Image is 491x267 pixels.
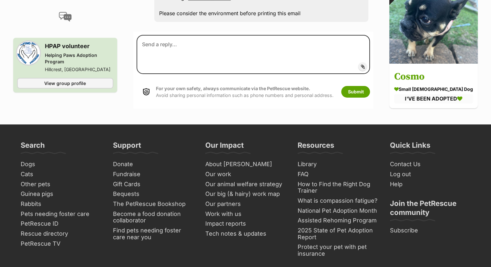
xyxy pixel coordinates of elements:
[387,169,473,179] a: Log out
[387,226,473,236] a: Subscribe
[389,65,478,108] a: Cosmo small [DEMOGRAPHIC_DATA] Dog I'VE BEEN ADOPTED
[203,199,289,209] a: Our partners
[389,59,478,65] a: Adopted
[205,141,244,154] h3: Our Impact
[390,141,430,154] h3: Quick Links
[110,159,196,169] a: Donate
[203,179,289,189] a: Our animal welfare strategy
[18,169,104,179] a: Cats
[295,242,381,259] a: Protect your pet with pet insurance
[18,229,104,239] a: Rescue directory
[45,52,113,65] div: Helping Paws Adoption Program
[295,216,381,226] a: Assisted Rehoming Program
[18,159,104,169] a: Dogs
[18,219,104,229] a: PetRescue ID
[387,159,473,169] a: Contact Us
[110,226,196,242] a: Find pets needing foster care near you
[45,41,113,50] h3: HPAP volunteer
[18,239,104,249] a: PetRescue TV
[110,209,196,226] a: Become a food donation collaborator
[18,209,104,219] a: Pets needing foster care
[394,70,473,84] h3: Cosmo
[341,86,370,98] button: Submit
[21,141,45,154] h3: Search
[17,41,40,64] img: Helping Paws Adoption Program profile pic
[295,169,381,179] a: FAQ
[203,159,289,169] a: About [PERSON_NAME]
[394,94,473,103] div: I'VE BEEN ADOPTED
[113,141,141,154] h3: Support
[298,141,334,154] h3: Resources
[295,206,381,216] a: National Pet Adoption Month
[203,229,289,239] a: Tech notes & updates
[203,219,289,229] a: Impact reports
[110,169,196,179] a: Fundraise
[59,12,72,21] img: conversation-icon-4a6f8262b818ee0b60e3300018af0b2d0b884aa5de6e9bcb8d3d4eeb1a70a7c4.svg
[110,179,196,189] a: Gift Cards
[394,86,473,93] div: small [DEMOGRAPHIC_DATA] Dog
[156,85,333,99] p: Avoid sharing personal information such as phone numbers and personal address.
[295,179,381,196] a: How to Find the Right Dog Trainer
[203,209,289,219] a: Work with us
[45,66,113,72] div: Hillcrest, [GEOGRAPHIC_DATA]
[110,189,196,199] a: Bequests
[387,179,473,189] a: Help
[295,226,381,242] a: 2025 State of Pet Adoption Report
[156,86,310,91] strong: For your own safety, always communicate via the PetRescue website.
[390,199,471,221] h3: Join the PetRescue community
[295,196,381,206] a: What is compassion fatigue?
[17,78,113,88] a: View group profile
[203,189,289,199] a: Our big (& hairy) work map
[18,199,104,209] a: Rabbits
[110,199,196,209] a: The PetRescue Bookshop
[44,80,86,86] span: View group profile
[295,159,381,169] a: Library
[18,189,104,199] a: Guinea pigs
[203,169,289,179] a: Our work
[18,179,104,189] a: Other pets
